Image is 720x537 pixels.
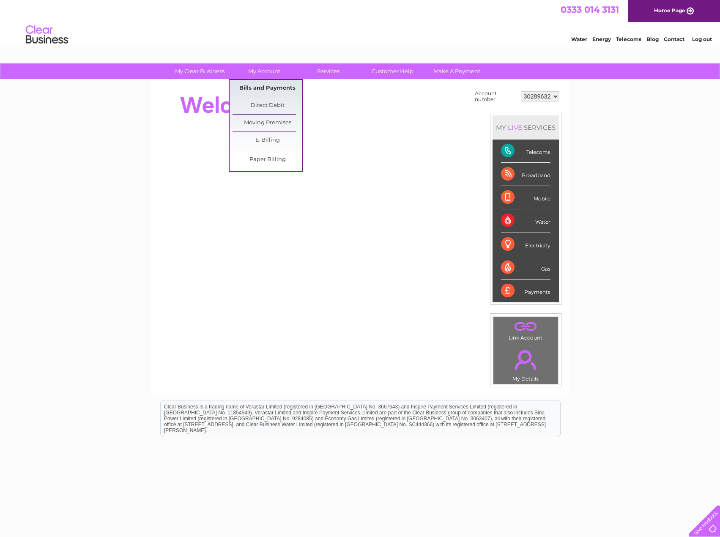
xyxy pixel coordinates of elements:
a: Services [293,63,363,79]
a: E-Billing [233,132,302,149]
a: Paper Billing [233,151,302,168]
td: Account number [473,88,519,104]
div: LIVE [506,123,524,132]
a: Bills and Payments [233,80,302,97]
a: Water [571,36,587,42]
td: My Details [493,343,558,384]
div: Broadband [501,163,550,186]
div: Telecoms [501,140,550,163]
div: MY SERVICES [493,115,559,140]
div: Clear Business is a trading name of Verastar Limited (registered in [GEOGRAPHIC_DATA] No. 3667643... [161,5,560,41]
a: My Account [229,63,299,79]
a: My Clear Business [165,63,235,79]
div: Electricity [501,233,550,256]
a: Log out [692,36,712,42]
a: Moving Premises [233,115,302,132]
a: Direct Debit [233,97,302,114]
a: Energy [592,36,611,42]
a: Customer Help [358,63,427,79]
img: logo.png [25,22,68,48]
div: Payments [501,279,550,302]
div: Gas [501,256,550,279]
a: Make A Payment [422,63,492,79]
a: 0333 014 3131 [561,4,619,15]
a: Telecoms [616,36,641,42]
a: . [496,345,556,375]
a: Blog [646,36,659,42]
td: Link Account [493,316,558,343]
a: Contact [664,36,684,42]
div: Mobile [501,186,550,209]
div: Water [501,209,550,233]
a: . [496,319,556,334]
